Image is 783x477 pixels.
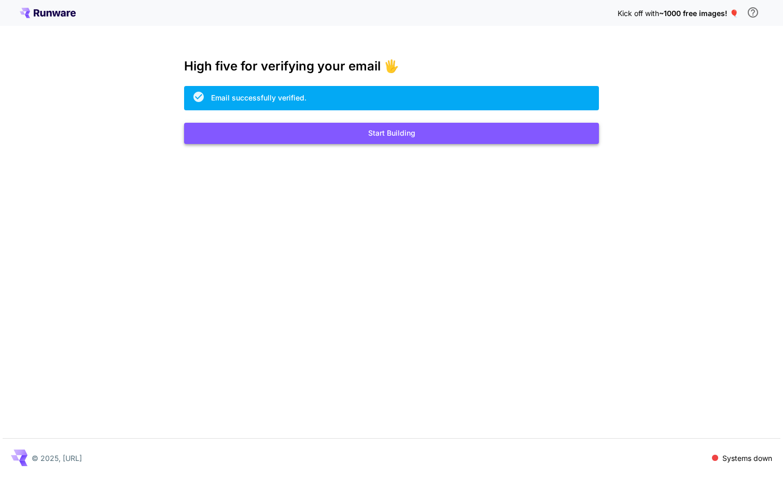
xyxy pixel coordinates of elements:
div: Email successfully verified. [211,92,306,103]
p: © 2025, [URL] [32,453,82,464]
h3: High five for verifying your email 🖐️ [184,59,599,74]
p: Systems down [722,453,772,464]
button: Start Building [184,123,599,144]
span: Kick off with [618,9,659,18]
button: In order to qualify for free credit, you need to sign up with a business email address and click ... [743,2,763,23]
span: ~1000 free images! 🎈 [659,9,738,18]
